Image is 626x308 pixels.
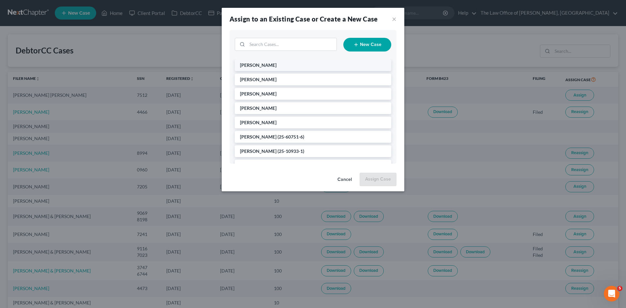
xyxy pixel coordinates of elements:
span: [PERSON_NAME] [240,91,276,96]
span: 5 [617,286,622,291]
span: (25-60751-6) [277,134,304,139]
span: [PERSON_NAME] [240,62,276,68]
button: New Case [343,38,391,51]
span: [PERSON_NAME] & [PERSON_NAME] [240,163,318,168]
button: Cancel [332,173,357,186]
span: [PERSON_NAME] [240,77,276,82]
button: × [392,15,396,23]
input: Search Cases... [247,38,336,51]
span: [PERSON_NAME] [240,134,276,139]
button: Assign Case [360,173,396,186]
span: [PERSON_NAME] [240,148,276,154]
span: (25-10933-1) [277,148,304,154]
strong: Assign to an Existing Case or Create a New Case [230,15,378,23]
span: [PERSON_NAME] [240,120,276,125]
span: [PERSON_NAME] [240,105,276,111]
iframe: Intercom live chat [604,286,619,301]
